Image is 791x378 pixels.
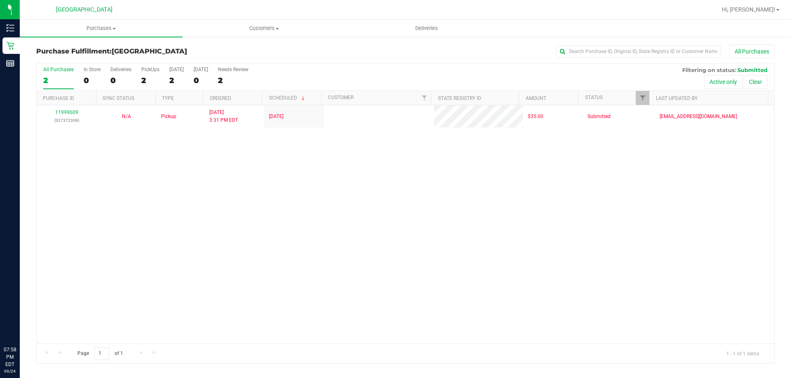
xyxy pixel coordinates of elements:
[328,95,353,100] a: Customer
[43,95,74,101] a: Purchase ID
[417,91,431,105] a: Filter
[269,95,307,101] a: Scheduled
[720,347,766,359] span: 1 - 1 of 1 items
[704,75,742,89] button: Active only
[4,368,16,374] p: 09/24
[20,20,183,37] a: Purchases
[56,6,112,13] span: [GEOGRAPHIC_DATA]
[169,67,184,72] div: [DATE]
[20,25,183,32] span: Purchases
[210,95,231,101] a: Ordered
[345,20,508,37] a: Deliveries
[141,67,159,72] div: PickUps
[194,67,208,72] div: [DATE]
[526,95,546,101] a: Amount
[24,311,34,321] iframe: Resource center unread badge
[112,47,187,55] span: [GEOGRAPHIC_DATA]
[636,91,649,105] a: Filter
[744,75,768,89] button: Clear
[556,45,721,58] input: Search Purchase ID, Original ID, State Registry ID or Customer Name...
[42,116,91,124] p: (327372308)
[6,42,14,50] inline-svg: Retail
[269,113,283,121] span: [DATE]
[729,44,775,58] button: All Purchases
[94,347,109,360] input: 1
[737,67,768,73] span: Submitted
[6,59,14,67] inline-svg: Reports
[218,76,248,85] div: 2
[55,109,78,115] a: 11999609
[722,6,775,13] span: Hi, [PERSON_NAME]!
[4,346,16,368] p: 07:58 PM EDT
[169,76,184,85] div: 2
[585,95,603,100] a: Status
[587,113,611,121] span: Submitted
[70,347,130,360] span: Page of 1
[110,67,131,72] div: Deliveries
[43,67,74,72] div: All Purchases
[194,76,208,85] div: 0
[404,25,449,32] span: Deliveries
[43,76,74,85] div: 2
[656,95,697,101] a: Last Updated By
[36,48,282,55] h3: Purchase Fulfillment:
[183,20,345,37] a: Customers
[209,109,238,124] span: [DATE] 3:31 PM EDT
[122,114,131,119] span: Not Applicable
[84,67,101,72] div: In Store
[660,113,737,121] span: [EMAIL_ADDRESS][DOMAIN_NAME]
[103,95,134,101] a: Sync Status
[8,312,33,337] iframe: Resource center
[161,113,176,121] span: Pickup
[6,24,14,32] inline-svg: Inventory
[141,76,159,85] div: 2
[528,113,543,121] span: $35.00
[218,67,248,72] div: Needs Review
[84,76,101,85] div: 0
[438,95,481,101] a: State Registry ID
[183,25,345,32] span: Customers
[122,113,131,121] button: N/A
[162,95,174,101] a: Type
[110,76,131,85] div: 0
[682,67,736,73] span: Filtering on status:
